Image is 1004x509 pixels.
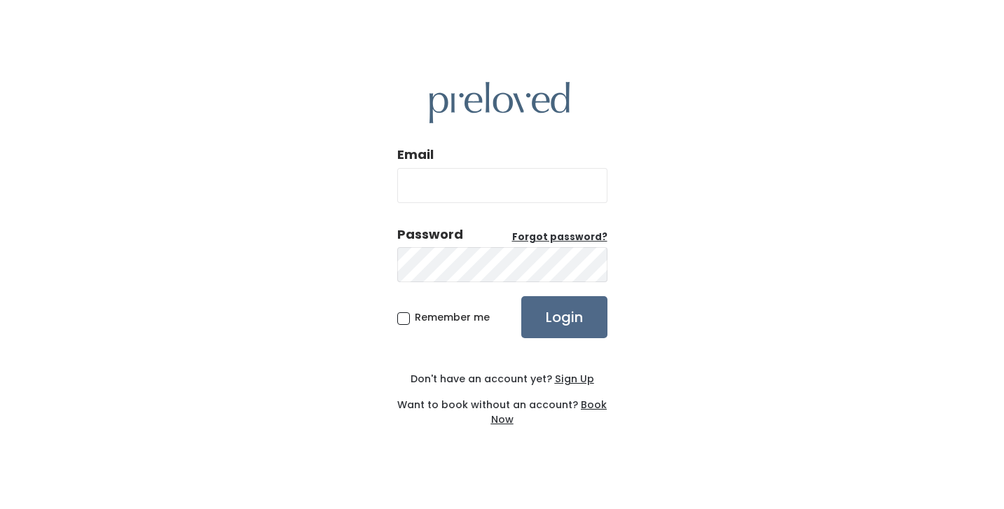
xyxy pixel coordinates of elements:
div: Want to book without an account? [397,386,607,427]
u: Forgot password? [512,230,607,244]
div: Password [397,225,463,244]
label: Email [397,146,434,164]
a: Book Now [491,398,607,426]
u: Sign Up [555,372,594,386]
span: Remember me [415,310,490,324]
div: Don't have an account yet? [397,372,607,386]
a: Sign Up [552,372,594,386]
a: Forgot password? [512,230,607,244]
img: preloved logo [429,82,570,123]
input: Login [521,296,607,338]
